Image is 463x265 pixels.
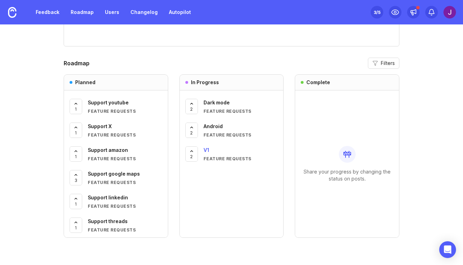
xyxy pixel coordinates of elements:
[301,168,393,182] p: Share your progress by changing the status on posts.
[88,147,128,153] span: Support amazon
[75,130,77,136] span: 1
[88,99,162,114] a: Support youtubeFeature Requests
[88,123,112,129] span: Support X
[88,227,162,233] div: Feature Requests
[75,154,77,160] span: 1
[204,100,230,105] span: Dark mode
[191,79,219,86] h3: In Progress
[374,7,380,17] div: 3 /5
[88,194,128,200] span: Support linkedin
[88,132,162,138] div: Feature Requests
[70,194,82,209] button: 1
[204,146,278,162] a: V1Feature Requests
[75,106,77,112] span: 1
[190,154,193,160] span: 2
[88,156,162,162] div: Feature Requests
[70,218,82,233] button: 1
[190,106,193,112] span: 2
[88,171,140,177] span: Support google maps
[126,6,162,19] a: Changelog
[185,123,198,138] button: 2
[204,123,223,129] span: Android
[204,99,278,114] a: Dark modeFeature Requests
[66,6,98,19] a: Roadmap
[88,146,162,162] a: Support amazonFeature Requests
[70,170,82,185] button: 3
[64,59,90,67] h2: Roadmap
[70,99,82,114] button: 1
[204,132,278,138] div: Feature Requests
[88,108,162,114] div: Feature Requests
[88,203,162,209] div: Feature Requests
[204,147,209,153] span: V1
[75,225,77,231] span: 1
[88,170,162,185] a: Support google mapsFeature Requests
[74,177,77,183] span: 3
[306,79,330,86] h3: Complete
[204,108,278,114] div: Feature Requests
[381,60,395,67] span: Filters
[70,146,82,162] button: 1
[439,241,456,258] div: Open Intercom Messenger
[185,99,198,114] button: 2
[88,218,128,224] span: Support threads
[165,6,195,19] a: Autopilot
[88,100,129,105] span: Support youtube
[371,6,383,19] button: 3/5
[190,130,193,136] span: 2
[88,218,162,233] a: Support threadsFeature Requests
[204,156,278,162] div: Feature Requests
[443,6,456,19] img: Jake Thomson
[75,79,95,86] h3: Planned
[8,7,16,18] img: Canny Home
[368,58,399,69] button: Filters
[204,123,278,138] a: AndroidFeature Requests
[70,123,82,138] button: 1
[88,123,162,138] a: Support XFeature Requests
[88,179,162,185] div: Feature Requests
[101,6,123,19] a: Users
[185,146,198,162] button: 2
[75,201,77,207] span: 1
[88,194,162,209] a: Support linkedinFeature Requests
[31,6,64,19] a: Feedback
